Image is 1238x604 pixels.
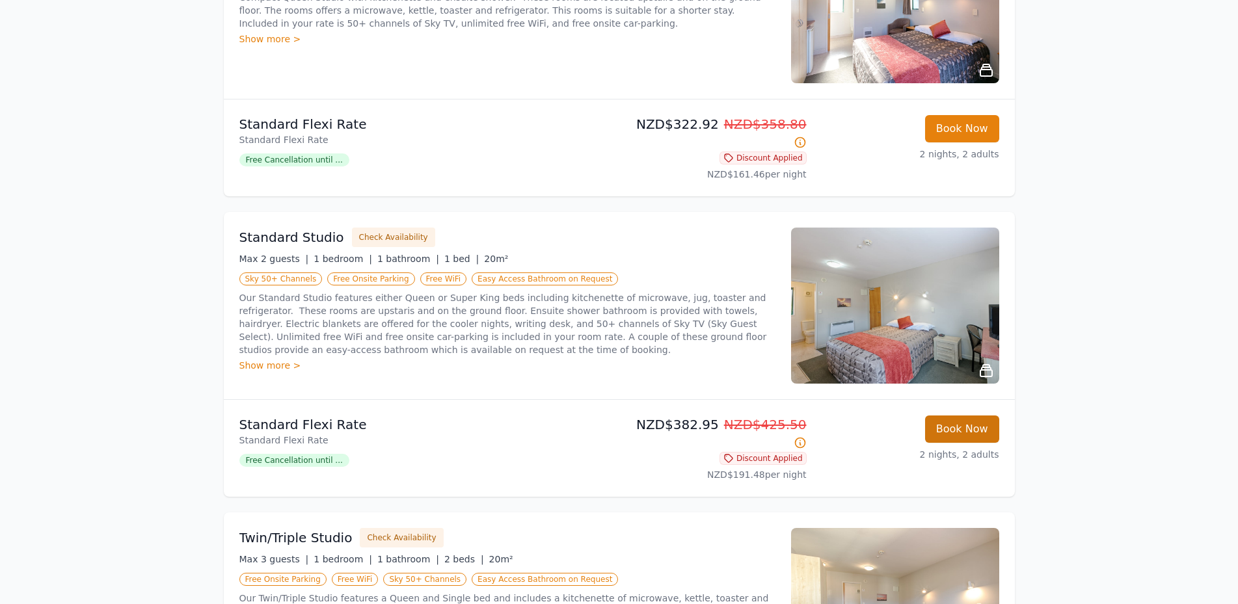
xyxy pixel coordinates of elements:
p: NZD$161.46 per night [625,168,807,181]
p: Standard Flexi Rate [239,115,614,133]
button: Check Availability [352,228,435,247]
button: Check Availability [360,528,443,547]
p: Standard Flexi Rate [239,415,614,434]
span: Max 3 guests | [239,554,309,564]
span: 1 bedroom | [314,254,372,264]
span: 1 bed | [444,254,479,264]
span: 1 bathroom | [377,554,439,564]
div: Show more > [239,359,775,372]
p: Our Standard Studio features either Queen or Super King beds including kitchenette of microwave, ... [239,291,775,356]
span: Free WiFi [420,272,467,285]
p: Standard Flexi Rate [239,133,614,146]
span: 20m² [489,554,513,564]
span: Free Cancellation until ... [239,454,349,467]
span: Free WiFi [332,573,379,586]
span: Free Cancellation until ... [239,153,349,166]
span: Sky 50+ Channels [383,573,466,586]
span: Easy Access Bathroom on Request [472,573,618,586]
p: NZD$191.48 per night [625,468,807,481]
p: Standard Flexi Rate [239,434,614,447]
span: Discount Applied [720,151,807,164]
span: 1 bathroom | [377,254,439,264]
p: 2 nights, 2 adults [817,148,999,161]
button: Book Now [925,115,999,142]
h3: Twin/Triple Studio [239,529,353,547]
span: Discount Applied [720,452,807,465]
div: Show more > [239,33,775,46]
span: NZD$425.50 [724,417,807,432]
span: Easy Access Bathroom on Request [472,272,618,285]
span: Max 2 guests | [239,254,309,264]
span: NZD$358.80 [724,116,807,132]
button: Book Now [925,415,999,443]
span: Free Onsite Parking [239,573,327,586]
span: 2 beds | [444,554,484,564]
p: 2 nights, 2 adults [817,448,999,461]
span: 20m² [484,254,508,264]
span: Free Onsite Parking [327,272,414,285]
p: NZD$322.92 [625,115,807,151]
span: 1 bedroom | [314,554,372,564]
span: Sky 50+ Channels [239,272,323,285]
h3: Standard Studio [239,228,344,246]
p: NZD$382.95 [625,415,807,452]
